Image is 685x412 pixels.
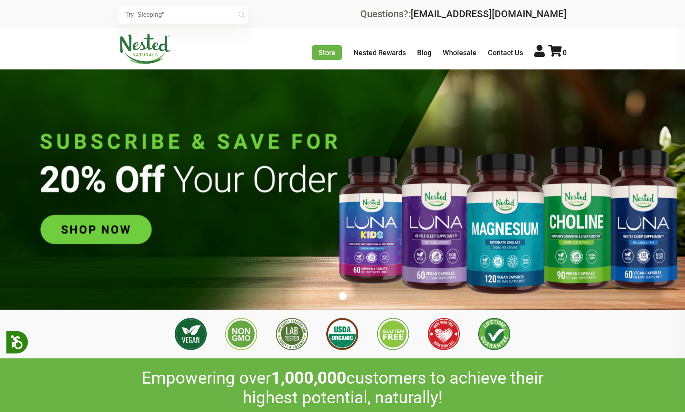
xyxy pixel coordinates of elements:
[276,318,308,350] img: 3rd Party Lab Tested
[377,318,409,350] img: Gluten Free
[312,45,342,60] a: Store
[271,368,346,388] span: 1,000,000
[411,8,567,20] a: [EMAIL_ADDRESS][DOMAIN_NAME]
[360,9,567,19] div: Questions?:
[339,292,347,300] button: 1 of 1
[548,48,567,57] a: 0
[326,318,358,350] img: USDA Organic
[443,48,477,57] a: Wholesale
[428,318,460,350] img: Made with Love
[119,368,567,407] h2: Empowering over customers to achieve their highest potential, naturally!
[353,48,406,57] a: Nested Rewards
[563,48,567,57] span: 0
[417,48,431,57] a: Blog
[175,318,207,350] img: Vegan
[225,318,257,350] img: Non GMO
[119,6,248,24] input: Try "Sleeping"
[488,48,523,57] a: Contact Us
[119,34,171,64] img: Nested Naturals
[478,318,510,350] img: Lifetime Guarantee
